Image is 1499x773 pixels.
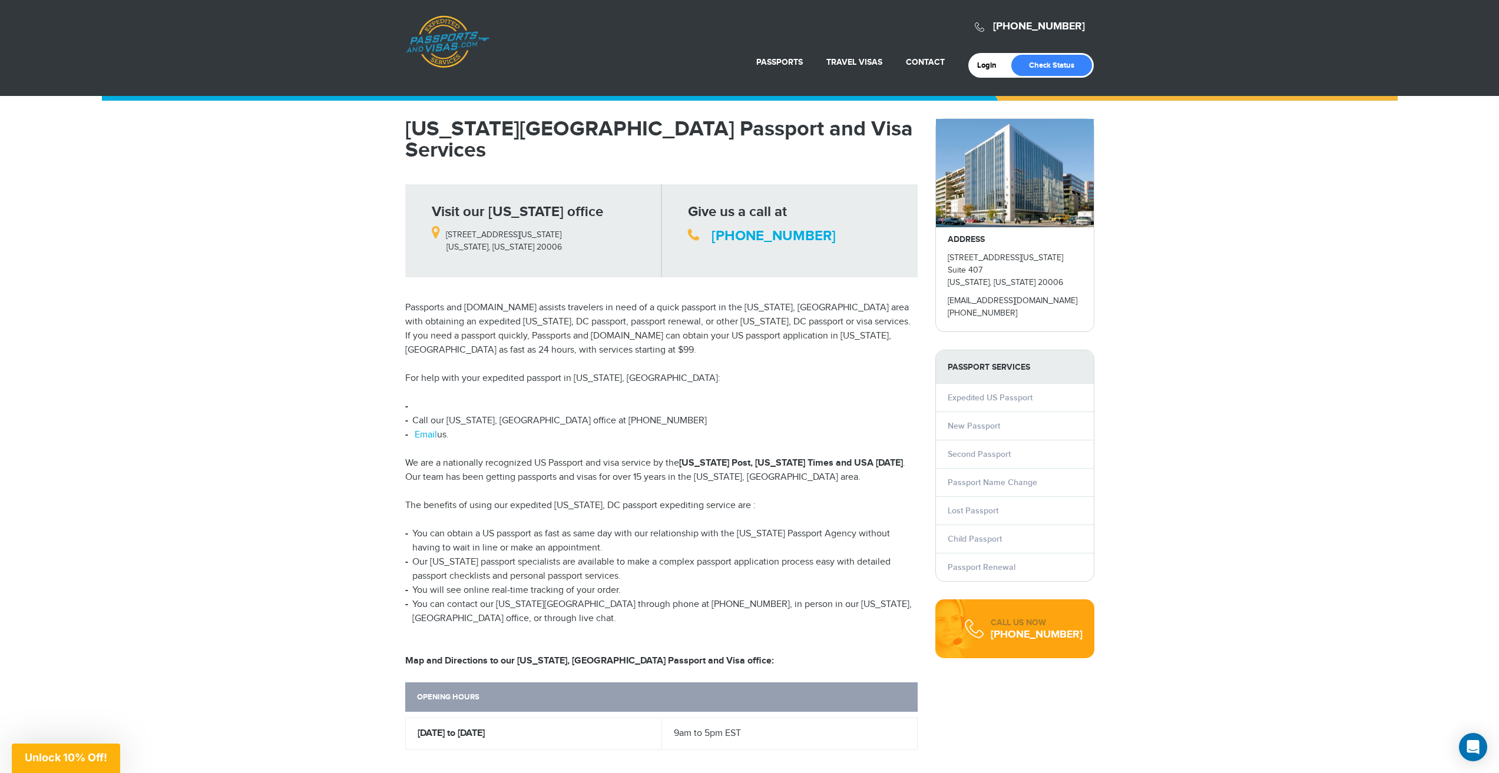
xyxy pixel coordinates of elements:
li: You can obtain a US passport as fast as same day with our relationship with the [US_STATE] Passpo... [405,527,918,555]
img: 1901-penn_-_28de80_-_029b8f063c7946511503b0bb3931d518761db640.jpg [936,119,1094,227]
p: [PHONE_NUMBER] [948,307,1082,320]
th: OPENING HOURS [405,682,662,718]
td: 9am to 5pm EST [662,718,918,750]
p: We are a nationally recognized US Passport and visa service by the . Our team has been getting pa... [405,456,918,485]
a: Passports & [DOMAIN_NAME] [406,15,489,68]
li: Our [US_STATE] passport specialists are available to make a complex passport application process ... [405,555,918,583]
strong: [US_STATE] Post, [US_STATE] Times and USA [DATE] [679,457,903,469]
a: Lost Passport [948,506,998,516]
a: Second Passport [948,449,1011,459]
strong: Map and Directions to our [US_STATE], [GEOGRAPHIC_DATA] Passport and Visa office: [405,655,774,666]
strong: Give us a call at [688,203,787,220]
li: You will see online real-time tracking of your order. [405,583,918,598]
a: Expedited US Passport [948,393,1033,403]
li: You can contact our [US_STATE][GEOGRAPHIC_DATA] through phone at [PHONE_NUMBER], in person in our... [405,598,918,626]
a: Travel Visas [826,57,882,67]
p: [STREET_ADDRESS][US_STATE] Suite 407 [US_STATE], [US_STATE] 20006 [948,252,1082,289]
li: Call our [US_STATE], [GEOGRAPHIC_DATA] office at [PHONE_NUMBER] [405,414,918,428]
h1: [US_STATE][GEOGRAPHIC_DATA] Passport and Visa Services [405,118,918,161]
p: Passports and [DOMAIN_NAME] assists travelers in need of a quick passport in the [US_STATE], [GEO... [405,301,918,357]
div: CALL US NOW [991,617,1083,629]
a: [EMAIL_ADDRESS][DOMAIN_NAME] [948,296,1077,306]
a: Check Status [1011,55,1092,76]
strong: PASSPORT SERVICES [936,350,1094,384]
strong: [DATE] to [DATE] [418,728,485,739]
a: Passports [756,57,803,67]
p: For help with your expedited passport in [US_STATE], [GEOGRAPHIC_DATA]: [405,371,918,386]
a: Login [977,61,1005,70]
a: New Passport [948,421,1000,431]
a: [PHONE_NUMBER] [993,20,1085,33]
a: [PHONE_NUMBER] [712,227,836,244]
div: Unlock 10% Off! [12,744,120,773]
li: us. [405,428,918,442]
div: Open Intercom Messenger [1459,733,1487,761]
a: Email [415,429,437,440]
a: Passport Renewal [948,562,1015,572]
div: [PHONE_NUMBER] [991,629,1083,641]
a: Passport Name Change [948,477,1037,487]
p: [STREET_ADDRESS][US_STATE] [US_STATE], [US_STATE] 20006 [432,222,653,254]
a: Child Passport [948,534,1002,544]
span: Unlock 10% Off! [25,751,107,764]
strong: ADDRESS [948,234,985,244]
strong: Visit our [US_STATE] office [432,203,603,220]
p: The benefits of using our expedited [US_STATE], DC passport expediting service are : [405,499,918,513]
a: Contact [906,57,945,67]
